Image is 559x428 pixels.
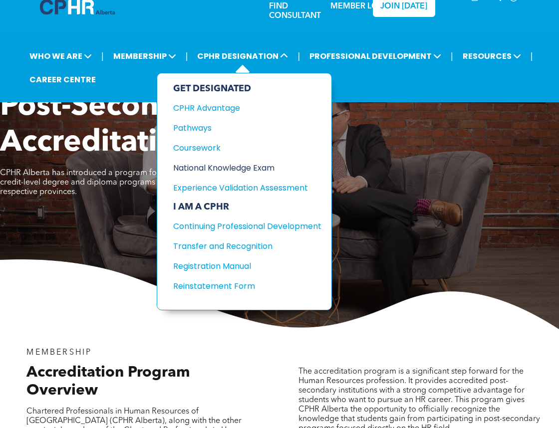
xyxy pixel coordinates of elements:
[173,260,306,272] div: Registration Manual
[173,220,306,232] div: Continuing Professional Development
[269,2,321,20] a: FIND CONSULTANT
[460,47,524,65] span: RESOURCES
[173,182,321,194] a: Experience Validation Assessment
[330,2,393,10] a: MEMBER LOGIN
[173,240,321,252] a: Transfer and Recognition
[186,46,188,66] li: |
[173,122,306,134] div: Pathways
[173,280,306,292] div: Reinstatement Form
[110,47,179,65] span: MEMBERSHIP
[173,142,306,154] div: Coursework
[26,349,92,357] span: MEMBERSHIP
[26,47,95,65] span: WHO WE ARE
[173,280,321,292] a: Reinstatement Form
[173,202,321,213] div: I AM A CPHR
[173,162,321,174] a: National Knowledge Exam
[173,182,306,194] div: Experience Validation Assessment
[101,46,104,66] li: |
[173,142,321,154] a: Coursework
[173,102,321,114] a: CPHR Advantage
[173,240,306,252] div: Transfer and Recognition
[194,47,291,65] span: CPHR DESIGNATION
[173,122,321,134] a: Pathways
[451,46,453,66] li: |
[26,70,99,89] a: CAREER CENTRE
[173,220,321,232] a: Continuing Professional Development
[531,46,533,66] li: |
[297,46,300,66] li: |
[26,365,190,398] span: Accreditation Program Overview
[380,2,427,11] span: JOIN [DATE]
[173,260,321,272] a: Registration Manual
[173,162,306,174] div: National Knowledge Exam
[173,102,306,114] div: CPHR Advantage
[173,83,321,94] div: GET DESIGNATED
[306,47,444,65] span: PROFESSIONAL DEVELOPMENT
